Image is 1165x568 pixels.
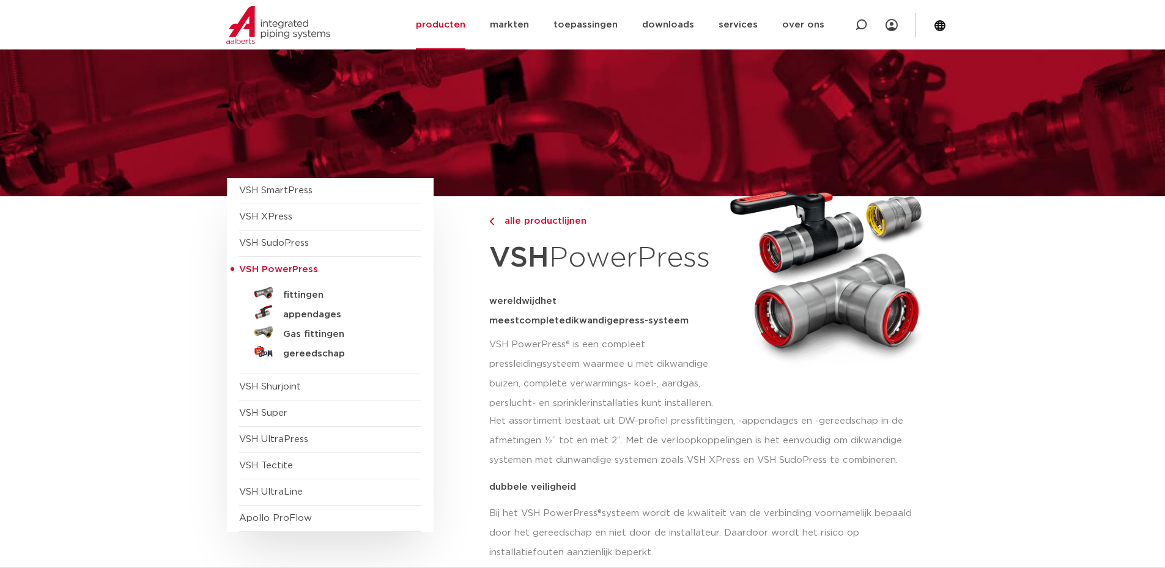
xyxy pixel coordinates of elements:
h5: fittingen [283,290,404,301]
a: alle productlijnen [489,214,719,229]
a: VSH SudoPress [239,238,309,248]
strong: VSH [489,244,549,272]
p: dubbele veiligheid [489,482,931,492]
a: VSH Tectite [239,461,293,470]
a: VSH Super [239,408,287,418]
h1: PowerPress [489,235,719,282]
h5: Gas fittingen [283,329,404,340]
a: VSH XPress [239,212,292,221]
span: wereldwijd [489,297,541,306]
span: press-systeem [619,316,689,325]
h5: gereedschap [283,349,404,360]
a: appendages [239,303,421,322]
a: Apollo ProFlow [239,514,312,523]
a: VSH SmartPress [239,186,313,195]
span: systeem wordt de kwaliteit van de verbinding voornamelijk bepaald door het gereedschap en niet do... [489,509,912,557]
span: alle productlijnen [497,216,586,226]
span: VSH PowerPress [239,265,318,274]
span: complete [519,316,565,325]
span: het meest [489,297,557,325]
a: Gas fittingen [239,322,421,342]
a: fittingen [239,283,421,303]
a: VSH UltraPress [239,435,308,444]
a: gereedschap [239,342,421,361]
img: chevron-right.svg [489,218,494,226]
span: ® [597,509,602,518]
p: VSH PowerPress® is een compleet pressleidingsysteem waarmee u met dikwandige buizen, complete ver... [489,335,719,413]
span: dikwandige [565,316,619,325]
h5: appendages [283,309,404,320]
p: Het assortiment bestaat uit DW-profiel pressfittingen, -appendages en -gereedschap in de afmeting... [489,411,931,470]
a: VSH UltraLine [239,487,303,496]
a: VSH Shurjoint [239,382,301,391]
span: Bij het VSH PowerPress [489,509,597,518]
